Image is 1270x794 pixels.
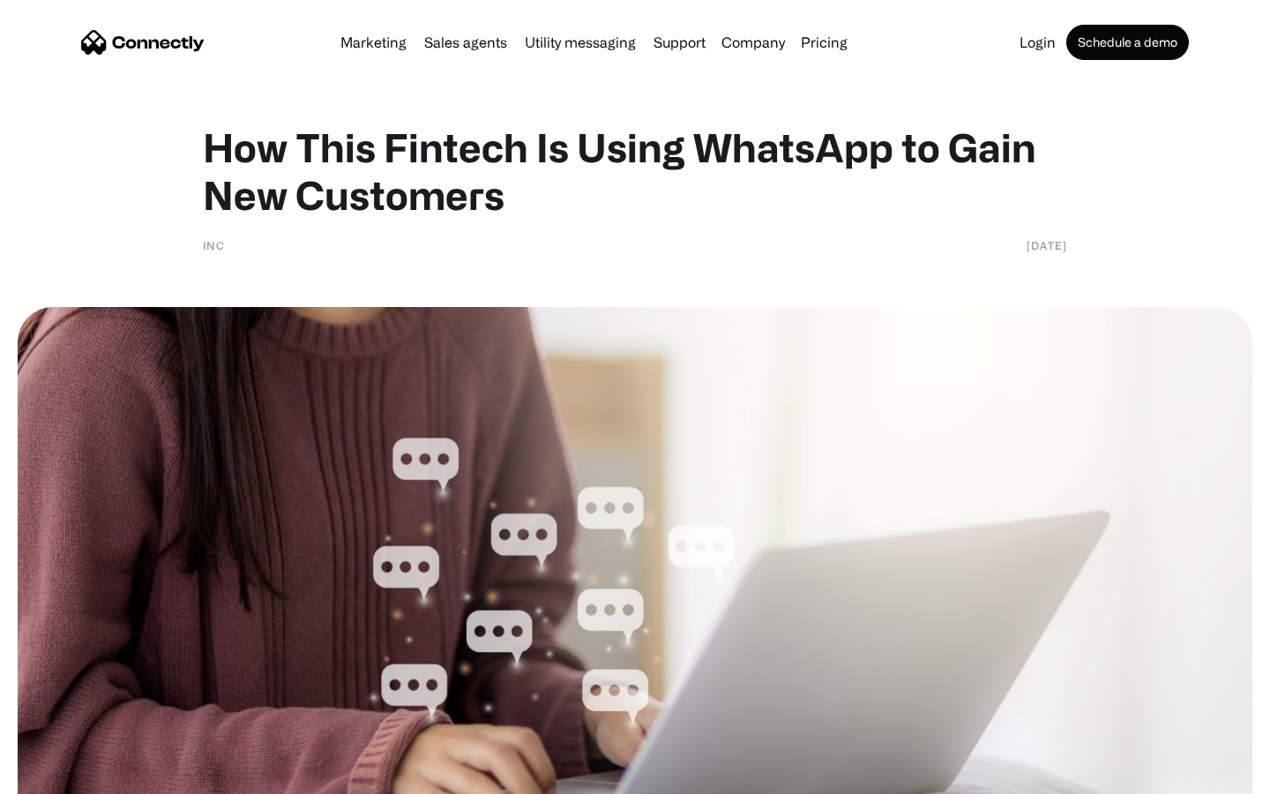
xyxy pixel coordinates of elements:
[203,236,225,254] div: INC
[646,35,713,49] a: Support
[18,763,106,788] aside: Language selected: English
[35,763,106,788] ul: Language list
[1027,236,1067,254] div: [DATE]
[1012,35,1063,49] a: Login
[794,35,855,49] a: Pricing
[1066,25,1189,60] a: Schedule a demo
[518,35,643,49] a: Utility messaging
[721,30,785,55] div: Company
[417,35,514,49] a: Sales agents
[203,124,1067,219] h1: How This Fintech Is Using WhatsApp to Gain New Customers
[333,35,414,49] a: Marketing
